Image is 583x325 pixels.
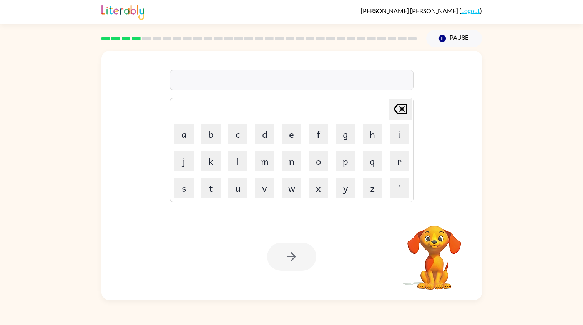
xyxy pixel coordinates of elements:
button: z [363,178,382,198]
a: Logout [461,7,480,14]
button: v [255,178,274,198]
button: n [282,151,301,171]
button: e [282,124,301,144]
button: j [174,151,194,171]
button: x [309,178,328,198]
button: o [309,151,328,171]
button: Pause [426,30,482,47]
button: w [282,178,301,198]
button: g [336,124,355,144]
div: ( ) [361,7,482,14]
button: ' [390,178,409,198]
button: q [363,151,382,171]
button: y [336,178,355,198]
button: i [390,124,409,144]
button: d [255,124,274,144]
button: p [336,151,355,171]
button: a [174,124,194,144]
button: k [201,151,221,171]
button: b [201,124,221,144]
button: l [228,151,247,171]
button: h [363,124,382,144]
video: Your browser must support playing .mp4 files to use Literably. Please try using another browser. [396,214,473,291]
button: u [228,178,247,198]
button: t [201,178,221,198]
button: m [255,151,274,171]
button: f [309,124,328,144]
span: [PERSON_NAME] [PERSON_NAME] [361,7,459,14]
img: Literably [101,3,144,20]
button: r [390,151,409,171]
button: s [174,178,194,198]
button: c [228,124,247,144]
